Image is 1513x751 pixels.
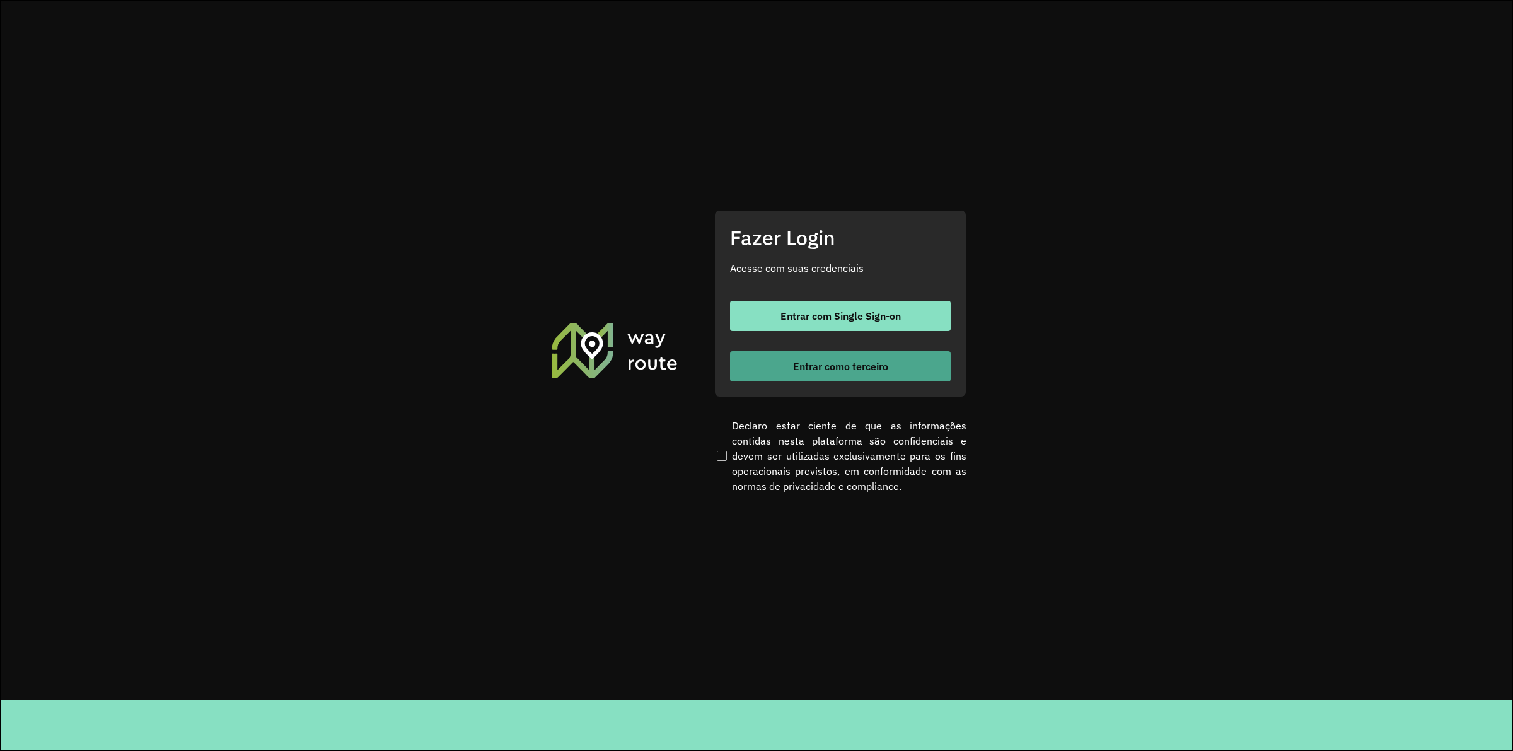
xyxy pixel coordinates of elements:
button: button [730,351,951,381]
span: Entrar com Single Sign-on [780,311,901,321]
h2: Fazer Login [730,226,951,250]
span: Entrar como terceiro [793,361,888,371]
img: Roteirizador AmbevTech [550,321,680,379]
label: Declaro estar ciente de que as informações contidas nesta plataforma são confidenciais e devem se... [714,418,966,494]
button: button [730,301,951,331]
p: Acesse com suas credenciais [730,260,951,276]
